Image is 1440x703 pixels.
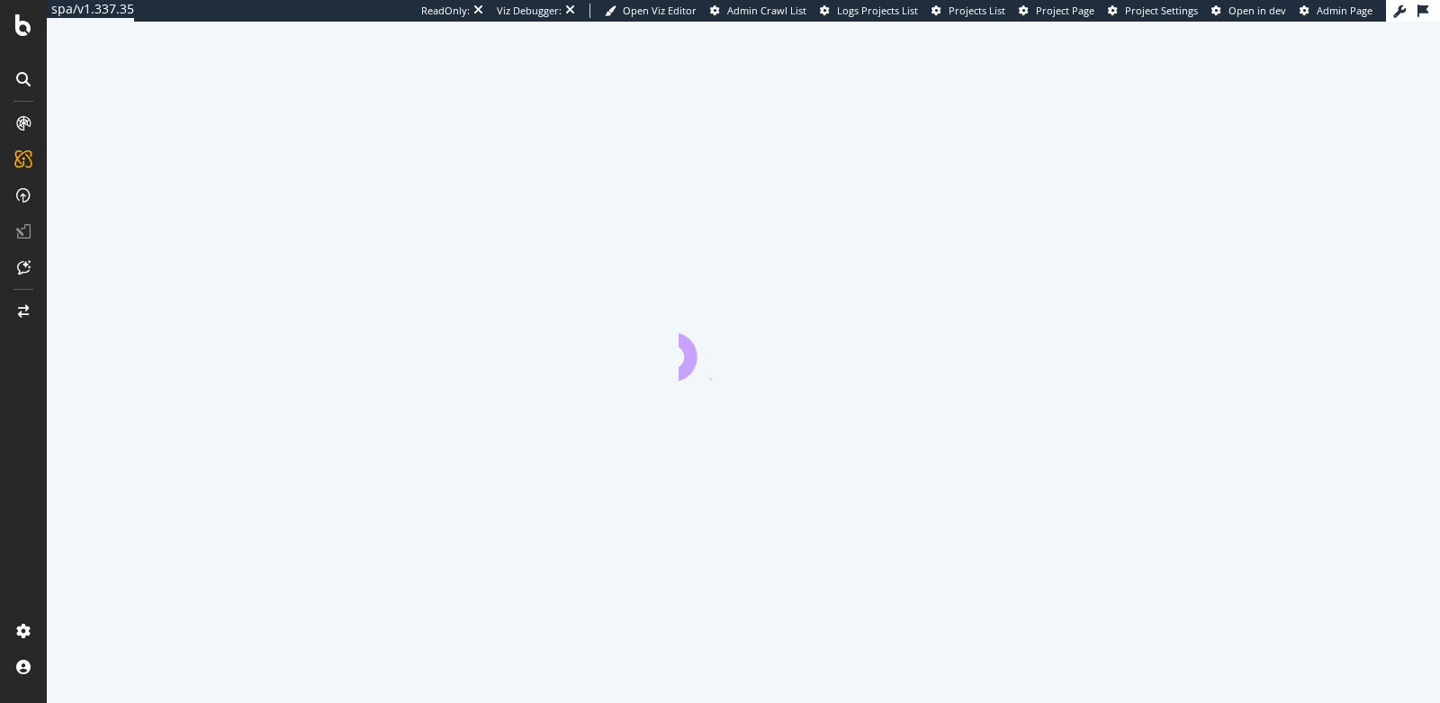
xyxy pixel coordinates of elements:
[1211,4,1286,18] a: Open in dev
[837,4,918,17] span: Logs Projects List
[727,4,806,17] span: Admin Crawl List
[1036,4,1094,17] span: Project Page
[421,4,470,18] div: ReadOnly:
[1125,4,1198,17] span: Project Settings
[497,4,562,18] div: Viz Debugger:
[1228,4,1286,17] span: Open in dev
[710,4,806,18] a: Admin Crawl List
[1317,4,1372,17] span: Admin Page
[931,4,1005,18] a: Projects List
[623,4,697,17] span: Open Viz Editor
[949,4,1005,17] span: Projects List
[1300,4,1372,18] a: Admin Page
[1019,4,1094,18] a: Project Page
[1108,4,1198,18] a: Project Settings
[820,4,918,18] a: Logs Projects List
[605,4,697,18] a: Open Viz Editor
[679,316,808,381] div: animation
